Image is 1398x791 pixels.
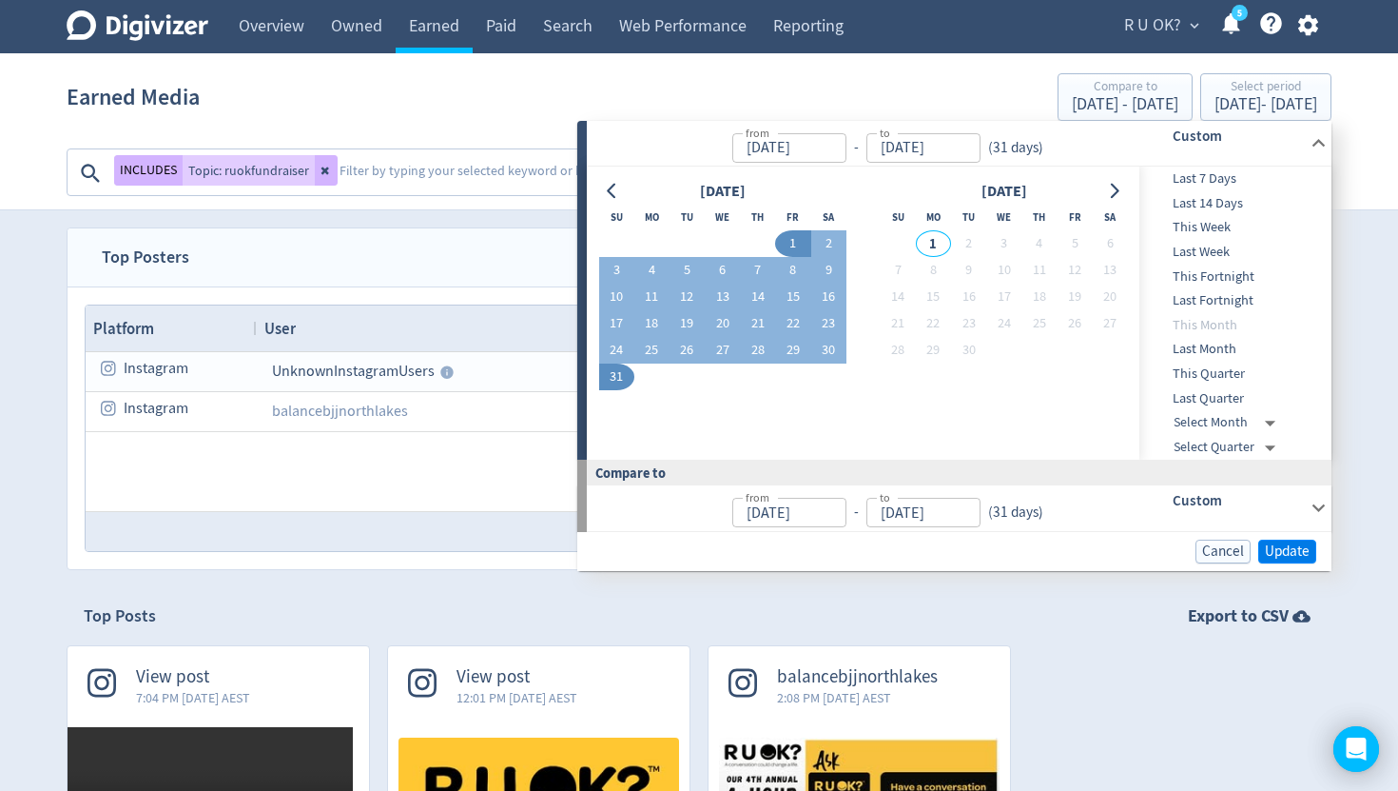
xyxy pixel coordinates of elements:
button: 13 [1093,257,1128,284]
div: Select Month [1174,410,1283,435]
button: 31 [599,364,634,390]
h2: Top Posts [84,604,156,628]
button: 6 [705,257,740,284]
th: Thursday [740,204,775,230]
button: 16 [811,284,846,310]
div: from-to(31 days)Custom [587,121,1331,167]
div: Last Week [1139,240,1328,265]
button: 9 [811,257,846,284]
th: Friday [1057,204,1092,230]
span: Instagram [124,350,188,387]
button: 10 [986,257,1021,284]
button: 1 [916,230,951,257]
button: 7 [740,257,775,284]
div: This Quarter [1139,362,1328,386]
span: Last 14 Days [1139,193,1328,214]
button: 29 [775,337,810,364]
span: Cancel [1202,544,1244,559]
th: Wednesday [986,204,1021,230]
nav: presets [1139,167,1328,460]
span: 7:04 PM [DATE] AEST [136,688,250,707]
button: 14 [740,284,775,310]
div: - [846,502,866,524]
div: Compare to [1072,80,1178,96]
button: 9 [951,257,986,284]
th: Monday [634,204,670,230]
button: 23 [811,310,846,337]
span: R U OK? [1124,10,1181,41]
span: Last Month [1139,339,1328,360]
div: Last 7 Days [1139,167,1328,191]
button: 3 [986,230,1021,257]
button: 5 [670,257,705,284]
button: 5 [1057,230,1092,257]
span: balancebjjnorthlakes [777,666,938,688]
label: from [746,125,769,141]
button: 13 [705,284,740,310]
div: Select Quarter [1174,435,1283,460]
div: ( 31 days ) [981,502,1043,524]
span: 12:01 PM [DATE] AEST [456,688,577,707]
div: [DATE] [694,179,751,205]
div: from-to(31 days)Custom [587,485,1331,531]
span: Last Fortnight [1139,290,1328,311]
button: 17 [986,284,1021,310]
th: Tuesday [951,204,986,230]
button: 28 [740,337,775,364]
div: Select period [1214,80,1317,96]
button: 15 [775,284,810,310]
span: Top Posters [85,228,206,287]
div: Last Fortnight [1139,288,1328,313]
label: to [880,489,890,505]
div: This Week [1139,215,1328,240]
strong: Export to CSV [1188,604,1289,628]
button: 27 [705,337,740,364]
button: 18 [634,310,670,337]
span: Topic: ruokfundraiser [188,164,309,177]
button: 4 [1021,230,1057,257]
span: This Week [1139,217,1328,238]
span: Unknown Instagram Users [272,362,435,381]
button: 20 [705,310,740,337]
div: Last Quarter [1139,386,1328,411]
span: Platform [93,318,154,339]
div: [DATE] [976,179,1033,205]
button: 14 [881,284,916,310]
div: from-to(31 days)Custom [587,167,1331,460]
h1: Earned Media [67,67,200,128]
h6: Custom [1173,489,1303,512]
svg: instagram [101,360,118,377]
span: Instagram [124,390,188,427]
button: 6 [1093,230,1128,257]
th: Saturday [1093,204,1128,230]
button: 26 [1057,310,1092,337]
button: 19 [670,310,705,337]
button: 21 [881,310,916,337]
span: Last 7 Days [1139,168,1328,189]
span: 2:08 PM [DATE] AEST [777,688,938,707]
button: 22 [916,310,951,337]
div: Last 14 Days [1139,191,1328,216]
th: Sunday [881,204,916,230]
button: 1 [775,230,810,257]
button: 25 [634,337,670,364]
button: 30 [951,337,986,364]
button: 24 [986,310,1021,337]
button: 10 [599,284,634,310]
div: [DATE] - [DATE] [1214,96,1317,113]
button: 30 [811,337,846,364]
label: to [880,125,890,141]
button: 22 [775,310,810,337]
button: R U OK? [1117,10,1204,41]
button: 20 [1093,284,1128,310]
span: View post [136,666,250,688]
button: Cancel [1195,540,1251,564]
button: 4 [634,257,670,284]
span: User [264,318,296,339]
button: 29 [916,337,951,364]
div: Open Intercom Messenger [1333,726,1379,772]
label: from [746,489,769,505]
th: Monday [916,204,951,230]
button: 15 [916,284,951,310]
th: Saturday [811,204,846,230]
